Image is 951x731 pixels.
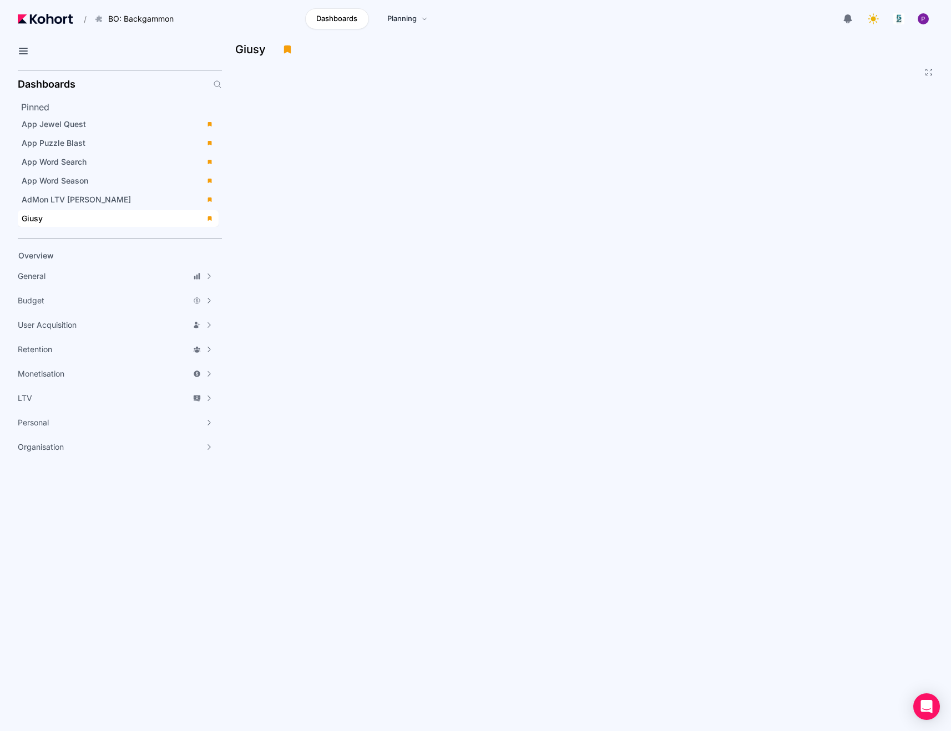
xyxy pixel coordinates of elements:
[21,100,222,114] h2: Pinned
[22,157,87,166] span: App Word Search
[18,116,219,133] a: App Jewel Quest
[22,214,43,223] span: Giusy
[22,176,88,185] span: App Word Season
[18,14,73,24] img: Kohort logo
[235,44,272,55] h3: Giusy
[75,13,87,25] span: /
[18,172,219,189] a: App Word Season
[108,13,174,24] span: BO: Backgammon
[18,210,219,227] a: Giusy
[913,693,940,720] div: Open Intercom Messenger
[18,344,52,355] span: Retention
[18,368,64,379] span: Monetisation
[18,319,77,331] span: User Acquisition
[18,154,219,170] a: App Word Search
[376,8,439,29] a: Planning
[18,417,49,428] span: Personal
[18,251,54,260] span: Overview
[89,9,185,28] button: BO: Backgammon
[22,138,85,148] span: App Puzzle Blast
[893,13,904,24] img: logo_logo_images_1_20240607072359498299_20240828135028712857.jpeg
[22,195,131,204] span: AdMon LTV [PERSON_NAME]
[18,79,75,89] h2: Dashboards
[18,271,45,282] span: General
[18,393,32,404] span: LTV
[305,8,369,29] a: Dashboards
[18,135,219,151] a: App Puzzle Blast
[316,13,357,24] span: Dashboards
[18,191,219,208] a: AdMon LTV [PERSON_NAME]
[14,247,203,264] a: Overview
[22,119,86,129] span: App Jewel Quest
[924,68,933,77] button: Fullscreen
[387,13,417,24] span: Planning
[18,441,64,453] span: Organisation
[18,295,44,306] span: Budget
